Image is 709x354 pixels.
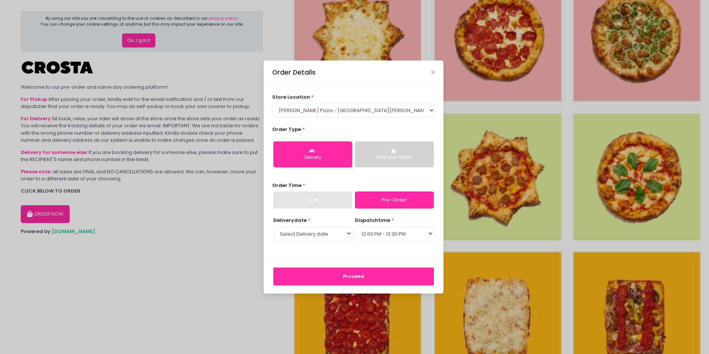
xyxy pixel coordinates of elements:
[273,268,434,285] button: Proceed
[272,182,301,189] span: Order Time
[273,217,307,224] span: Delivery date
[360,154,429,161] div: Click and Collect
[272,126,301,133] span: Order Type
[278,154,347,161] div: Delivery
[355,217,390,224] span: dispatch time
[355,141,434,167] button: Click and Collect
[355,191,434,209] a: Pre-Order
[272,68,316,77] div: Order Details
[272,94,310,101] span: store location
[431,71,435,74] button: Close
[273,141,352,167] button: Delivery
